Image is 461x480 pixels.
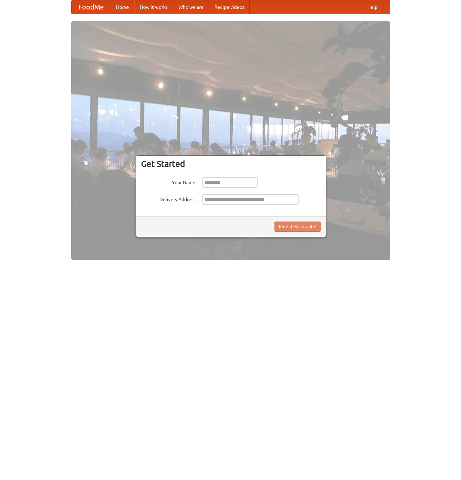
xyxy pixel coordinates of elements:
[141,159,321,169] h3: Get Started
[274,222,321,232] button: Find Restaurants!
[141,177,195,186] label: Your Name
[141,194,195,203] label: Delivery Address
[209,0,250,14] a: Recipe videos
[173,0,209,14] a: Who we are
[72,0,111,14] a: FoodMe
[362,0,383,14] a: Help
[111,0,134,14] a: Home
[134,0,173,14] a: How it works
